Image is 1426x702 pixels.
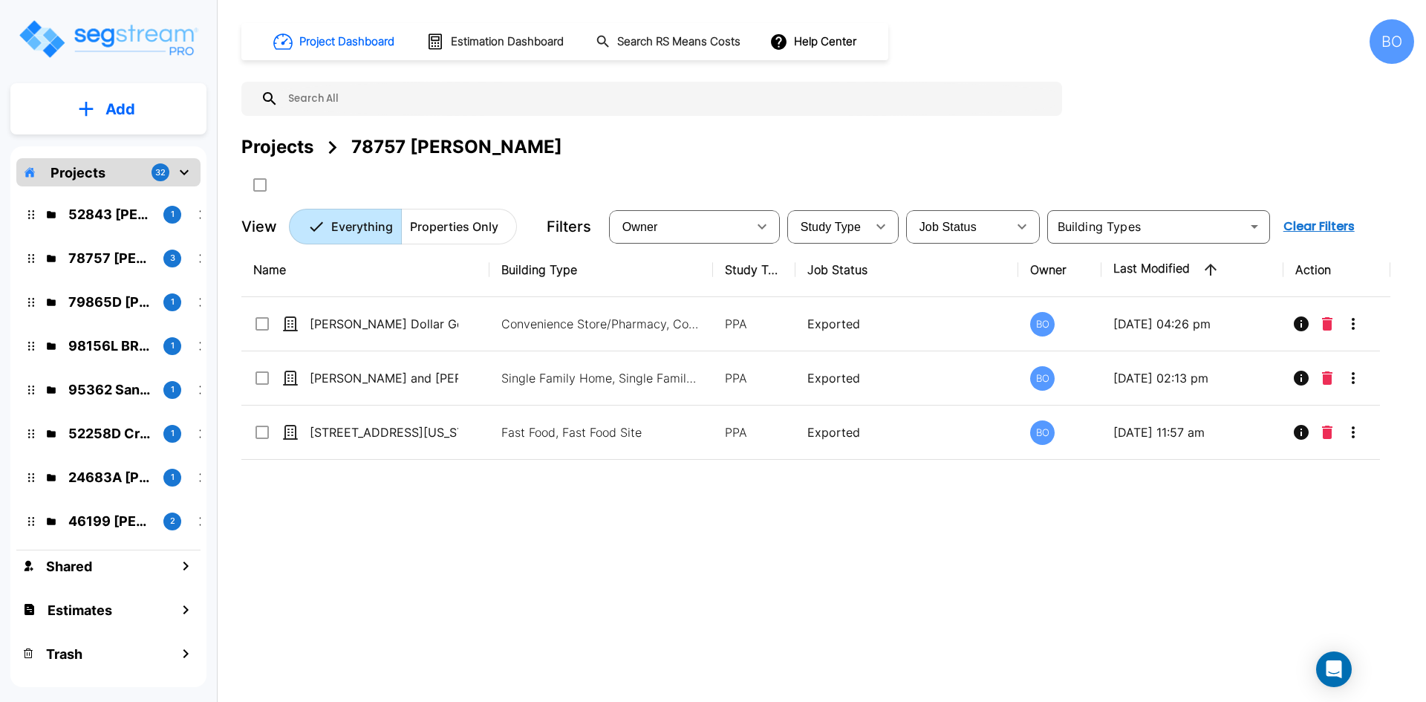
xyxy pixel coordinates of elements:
button: Delete [1316,363,1338,393]
input: Building Types [1052,216,1241,237]
div: 78757 [PERSON_NAME] [351,134,562,160]
th: Building Type [489,243,713,297]
p: 2 [170,515,175,527]
p: Single Family Home, Single Family Home Site [501,369,702,387]
p: 79865D David Mitchell [68,292,152,312]
button: Properties Only [401,209,517,244]
p: 1 [171,427,175,440]
button: SelectAll [245,170,275,200]
p: [PERSON_NAME] Dollar General [310,315,458,333]
button: Clear Filters [1277,212,1361,241]
th: Job Status [795,243,1019,297]
p: [DATE] 02:13 pm [1113,369,1272,387]
p: Exported [807,423,1007,441]
p: PPA [725,315,784,333]
th: Study Type [713,243,795,297]
div: Select [909,206,1007,247]
button: Delete [1316,309,1338,339]
button: Info [1286,309,1316,339]
div: BO [1030,420,1055,445]
h1: Estimates [48,600,112,620]
h1: Shared [46,556,92,576]
h1: Trash [46,644,82,664]
span: Owner [622,221,658,233]
div: BO [1370,19,1414,64]
p: 98156L BRAV Properties [68,336,152,356]
p: Everything [331,218,393,235]
div: BO [1030,366,1055,391]
p: 1 [171,208,175,221]
div: Open Intercom Messenger [1316,651,1352,687]
p: 24683A Doug Cary [68,467,152,487]
p: [PERSON_NAME] and [PERSON_NAME] [310,369,458,387]
span: Job Status [919,221,977,233]
div: Projects [241,134,313,160]
p: Convenience Store/Pharmacy, Commercial Property Site [501,315,702,333]
p: Filters [547,215,591,238]
div: BO [1030,312,1055,337]
p: Exported [807,369,1007,387]
button: Open [1244,216,1265,237]
p: Projects [51,163,105,183]
p: 46199 Bailey V Properties LLC [68,511,152,531]
button: Info [1286,363,1316,393]
p: 52258D Crewe EHE LLC [68,423,152,443]
button: More-Options [1338,417,1368,447]
div: Select [612,206,747,247]
button: Add [10,88,206,131]
p: Fast Food, Fast Food Site [501,423,702,441]
th: Last Modified [1101,243,1283,297]
img: Logo [17,18,199,60]
h1: Project Dashboard [299,33,394,51]
button: More-Options [1338,363,1368,393]
p: PPA [725,423,784,441]
input: Search All [279,82,1055,116]
button: Search RS Means Costs [590,27,749,56]
p: 32 [155,166,166,179]
p: 1 [171,383,175,396]
p: 1 [171,296,175,308]
p: 52843 Alex and Collyn Kirry [68,204,152,224]
th: Action [1283,243,1391,297]
p: 3 [170,252,175,264]
button: Delete [1316,417,1338,447]
button: Info [1286,417,1316,447]
span: Study Type [801,221,861,233]
p: 1 [171,339,175,352]
p: 95362 Sanofsky Holdings [68,380,152,400]
p: View [241,215,277,238]
button: Estimation Dashboard [420,26,572,57]
p: [DATE] 11:57 am [1113,423,1272,441]
button: More-Options [1338,309,1368,339]
th: Name [241,243,489,297]
p: Add [105,98,135,120]
p: [DATE] 04:26 pm [1113,315,1272,333]
p: [STREET_ADDRESS][US_STATE] [310,423,458,441]
h1: Estimation Dashboard [451,33,564,51]
p: Exported [807,315,1007,333]
p: Properties Only [410,218,498,235]
button: Project Dashboard [267,25,403,58]
th: Owner [1018,243,1101,297]
h1: Search RS Means Costs [617,33,740,51]
button: Everything [289,209,402,244]
div: Select [790,206,866,247]
div: Platform [289,209,517,244]
button: Help Center [766,27,862,56]
p: 78757 Whitmore [68,248,152,268]
p: 1 [171,471,175,484]
p: PPA [725,369,784,387]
